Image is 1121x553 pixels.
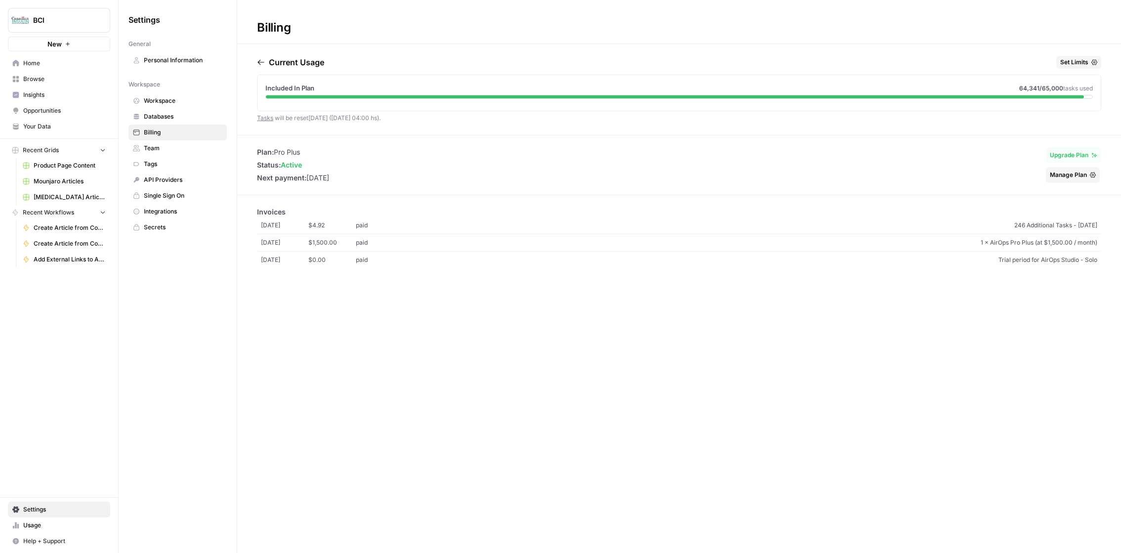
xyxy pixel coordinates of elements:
[16,226,76,236] div: Was that helpful?
[15,316,23,324] button: Emoji picker
[16,249,154,298] div: If you still need help understanding how your tasks reset or have any other questions, I’m here t...
[8,71,110,87] a: Browse
[170,312,185,328] button: Send a message…
[8,55,110,71] a: Home
[1060,58,1088,67] span: Set Limits
[144,56,222,65] span: Personal Information
[18,236,110,252] a: Create Article from Content Brief - [PERSON_NAME]
[129,14,160,26] span: Settings
[257,173,329,183] li: [DATE]
[1063,85,1093,92] span: tasks used
[8,295,189,312] textarea: Message…
[403,238,1097,247] span: 1 × AirOps Pro Plus (at $1,500.00 / month)
[23,106,106,115] span: Opportunities
[144,160,222,169] span: Tags
[129,219,227,235] a: Secrets
[144,191,222,200] span: Single Sign On
[48,9,60,17] h1: Fin
[261,238,308,247] span: [DATE]
[63,316,71,324] button: Start recording
[257,173,306,182] span: Next payment:
[47,39,62,49] span: New
[257,114,273,122] a: Tasks
[173,4,191,22] div: Close
[356,238,403,247] span: paid
[257,234,1101,252] a: [DATE]$1,500.00paid1 × AirOps Pro Plus (at $1,500.00 / month)
[144,223,222,232] span: Secrets
[8,502,110,517] a: Settings
[8,243,162,303] div: If you still need help understanding how your tasks reset or have any other questions, I’m here t...
[1050,151,1088,160] span: Upgrade Plan
[6,4,25,23] button: go back
[129,125,227,140] a: Billing
[356,221,403,230] span: paid
[144,96,222,105] span: Workspace
[1046,147,1101,163] button: Upgrade Plan
[257,114,381,122] span: will be reset [DATE] ([DATE] 04:00 hs) .
[308,238,356,247] span: $1,500.00
[257,147,329,157] li: Pro Plus
[34,255,106,264] span: Add External Links to Article
[8,220,84,242] div: Was that helpful?
[261,255,308,264] span: [DATE]
[11,11,29,29] img: BCI Logo
[129,204,227,219] a: Integrations
[1019,85,1063,92] span: 64,341 /65,000
[257,207,1101,217] p: Invoices
[16,44,182,73] div: I understand the confusion! Your billing date ([DATE]) and task reset date are completely separate.
[308,221,356,230] span: $4.92
[237,20,310,36] div: Billing
[8,37,110,51] button: New
[356,255,403,264] span: paid
[18,158,110,173] a: Product Page Content
[129,40,151,48] span: General
[8,220,190,243] div: Fin says…
[144,175,222,184] span: API Providers
[8,38,190,220] div: I understand the confusion! Your billing date ([DATE]) and task reset date are completely separat...
[18,189,110,205] a: [MEDICAL_DATA] Articles
[23,208,74,217] span: Recent Workflows
[129,140,227,156] a: Team
[144,207,222,216] span: Integrations
[1050,170,1087,179] span: Manage Plan
[144,128,222,137] span: Billing
[23,122,106,131] span: Your Data
[8,205,110,220] button: Recent Workflows
[23,505,106,514] span: Settings
[8,38,190,221] div: Fin says…
[403,255,1097,264] span: Trial period for AirOps Studio - Solo
[33,15,93,25] span: BCI
[8,533,110,549] button: Help + Support
[23,59,106,68] span: Home
[23,75,106,84] span: Browse
[23,146,59,155] span: Recent Grids
[257,252,1101,268] a: [DATE]$0.00paidTrial period for AirOps Studio - Solo
[129,52,227,68] a: Personal Information
[403,221,1097,230] span: 246 Additional Tasks - [DATE]
[144,144,222,153] span: Team
[265,83,314,93] span: Included In Plan
[8,119,110,134] a: Your Data
[18,252,110,267] a: Add External Links to Article
[16,78,182,127] div: Tasks always reset on a - meaning they reset at the beginning of each month regardless of when yo...
[16,175,182,213] div: So you're correct - your tasks will reset on [DATE] 04:00, giving you the rest of September to us...
[129,109,227,125] a: Databases
[23,90,106,99] span: Insights
[18,108,26,116] a: Source reference 115595208:
[8,143,110,158] button: Recent Grids
[257,148,274,156] span: Plan:
[47,316,55,324] button: Upload attachment
[129,156,227,172] a: Tags
[155,4,173,23] button: Home
[257,217,1101,234] a: [DATE]$4.92paid246 Additional Tasks - [DATE]
[8,103,110,119] a: Opportunities
[34,177,106,186] span: Mounjaro Articles
[144,112,222,121] span: Databases
[257,161,281,169] span: Status:
[34,193,106,202] span: [MEDICAL_DATA] Articles
[16,131,182,170] div: Your billing date ([DATE]) is when you're charged for your subscription, but it doesn't affect wh...
[34,161,106,170] span: Product Page Content
[281,161,302,169] span: active
[18,220,110,236] a: Create Article from Content Brief - [MEDICAL_DATA]
[1056,56,1101,69] button: Set Limits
